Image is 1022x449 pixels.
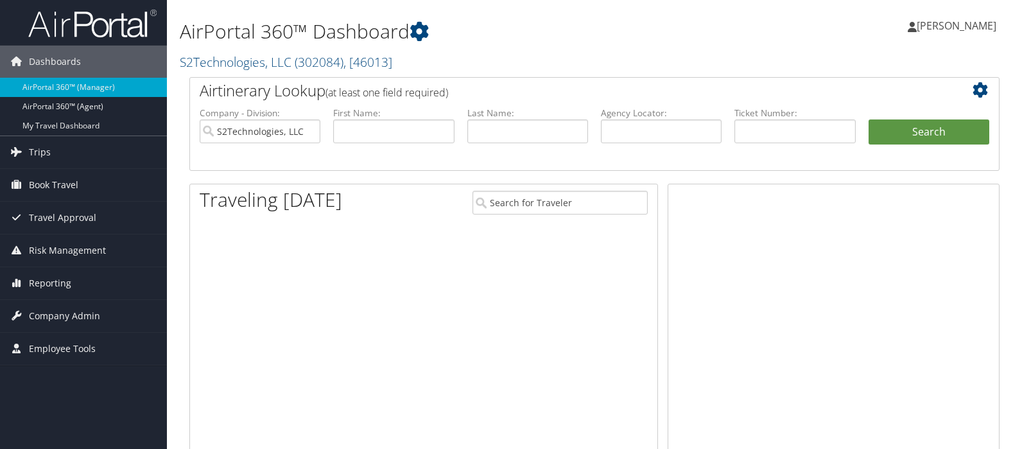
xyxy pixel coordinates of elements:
[180,18,732,45] h1: AirPortal 360™ Dashboard
[472,191,648,215] input: Search for Traveler
[200,107,320,119] label: Company - Division:
[28,8,157,39] img: airportal-logo.png
[29,267,71,299] span: Reporting
[29,169,78,201] span: Book Travel
[734,107,855,119] label: Ticket Number:
[180,53,392,71] a: S2Technologies, LLC
[29,234,106,267] span: Risk Management
[29,300,100,332] span: Company Admin
[295,53,343,71] span: ( 302084 )
[343,53,392,71] span: , [ 46013 ]
[467,107,588,119] label: Last Name:
[29,202,96,234] span: Travel Approval
[29,333,96,365] span: Employee Tools
[908,6,1009,45] a: [PERSON_NAME]
[200,186,342,213] h1: Traveling [DATE]
[869,119,989,145] button: Search
[200,80,922,101] h2: Airtinerary Lookup
[917,19,996,33] span: [PERSON_NAME]
[333,107,454,119] label: First Name:
[601,107,722,119] label: Agency Locator:
[29,136,51,168] span: Trips
[29,46,81,78] span: Dashboards
[325,85,448,100] span: (at least one field required)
